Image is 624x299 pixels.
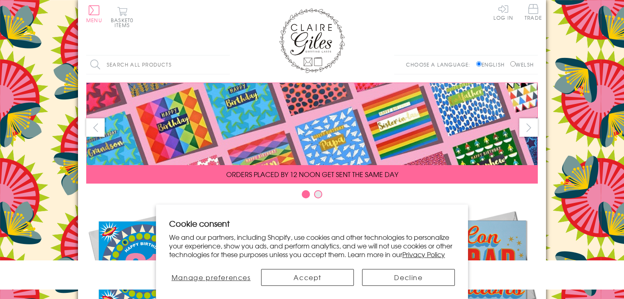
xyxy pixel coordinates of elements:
[261,269,354,286] button: Accept
[406,61,475,68] p: Choose a language:
[115,16,133,29] span: 0 items
[302,190,310,198] button: Carousel Page 1 (Current Slide)
[519,118,538,137] button: next
[169,233,455,258] p: We and our partners, including Shopify, use cookies and other technologies to personalize your ex...
[525,4,542,20] span: Trade
[86,16,102,24] span: Menu
[510,61,516,67] input: Welsh
[476,61,509,68] label: English
[314,190,322,198] button: Carousel Page 2
[86,55,230,74] input: Search all products
[279,8,345,73] img: Claire Giles Greetings Cards
[362,269,455,286] button: Decline
[402,249,445,259] a: Privacy Policy
[226,169,398,179] span: ORDERS PLACED BY 12 NOON GET SENT THE SAME DAY
[169,218,455,229] h2: Cookie consent
[493,4,513,20] a: Log In
[510,61,534,68] label: Welsh
[86,5,102,23] button: Menu
[476,61,482,67] input: English
[111,7,133,28] button: Basket0 items
[86,118,105,137] button: prev
[169,269,253,286] button: Manage preferences
[222,55,230,74] input: Search
[86,190,538,202] div: Carousel Pagination
[525,4,542,22] a: Trade
[172,272,251,282] span: Manage preferences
